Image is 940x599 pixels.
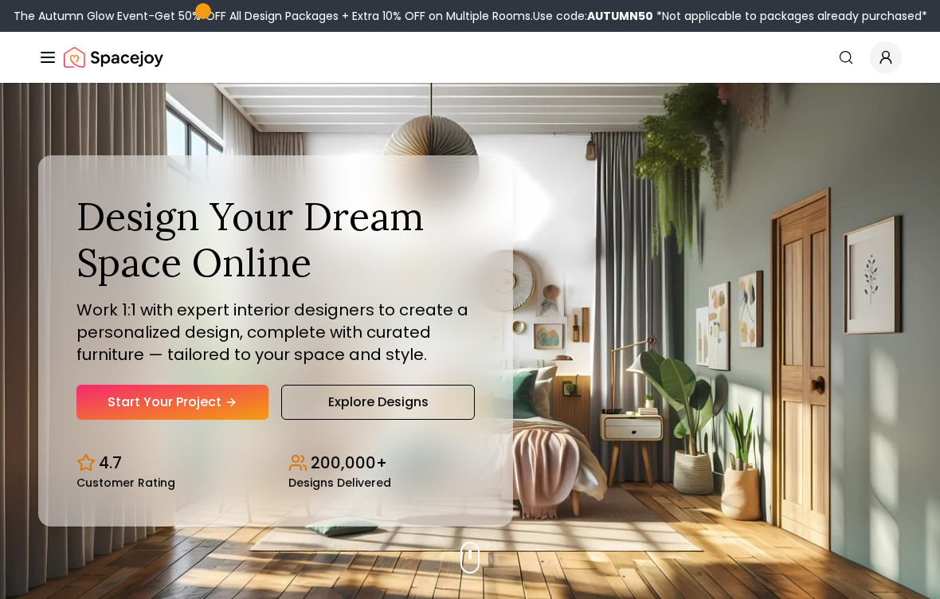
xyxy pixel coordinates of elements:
div: The Autumn Glow Event-Get 50% OFF All Design Packages + Extra 10% OFF on Multiple Rooms. [14,8,927,24]
a: Spacejoy [64,41,163,73]
p: Work 1:1 with expert interior designers to create a personalized design, complete with curated fu... [76,299,475,366]
div: Design stats [76,439,475,488]
p: 200,000+ [311,452,387,474]
b: AUTUMN50 [587,8,653,24]
a: Start Your Project [76,385,268,420]
img: Spacejoy Logo [64,41,163,73]
p: 4.7 [99,452,122,474]
nav: Global [38,32,902,83]
small: Customer Rating [76,477,175,488]
h1: Design Your Dream Space Online [76,194,475,285]
a: Explore Designs [281,385,475,420]
span: Use code: [533,8,653,24]
small: Designs Delivered [288,477,391,488]
span: *Not applicable to packages already purchased* [653,8,927,24]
